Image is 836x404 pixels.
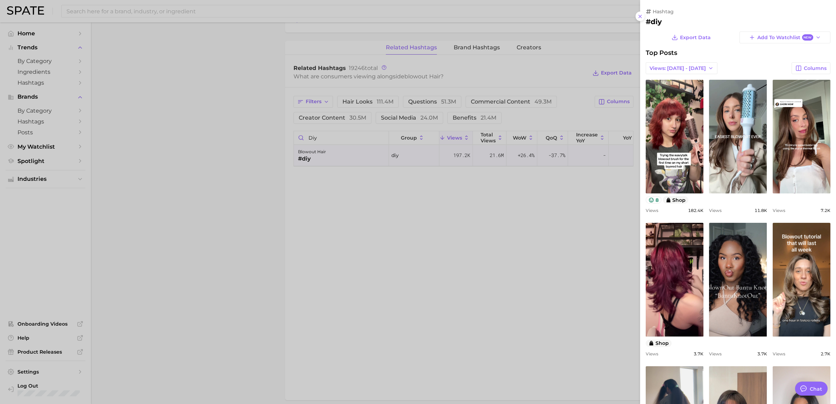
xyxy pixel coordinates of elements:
span: Views [646,351,658,356]
span: Columns [804,65,827,71]
button: Export Data [670,31,713,43]
span: New [802,34,813,41]
span: Views: [DATE] - [DATE] [650,65,706,71]
span: Top Posts [646,49,677,57]
button: 8 [646,196,661,204]
button: shop [663,196,689,204]
span: 11.8k [754,208,767,213]
button: Columns [792,62,830,74]
span: Views [773,351,785,356]
button: shop [646,340,672,347]
span: Views [773,208,785,213]
span: Views [709,351,722,356]
span: 7.2k [821,208,830,213]
span: Views [646,208,658,213]
button: Add to WatchlistNew [739,31,830,43]
span: Add to Watchlist [757,34,813,41]
button: Views: [DATE] - [DATE] [646,62,717,74]
span: 3.7k [757,351,767,356]
span: hashtag [653,8,674,15]
span: Export Data [680,35,711,41]
span: 182.4k [688,208,703,213]
h2: #diy [646,17,830,26]
span: Views [709,208,722,213]
span: 3.7k [694,351,703,356]
span: 2.7k [821,351,830,356]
